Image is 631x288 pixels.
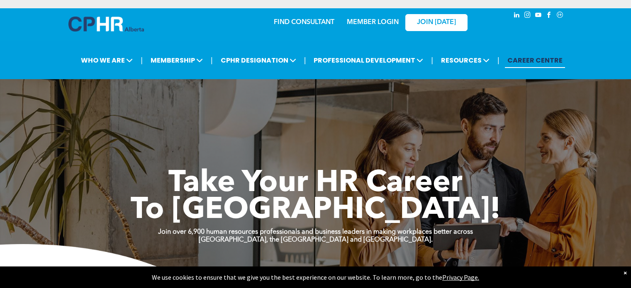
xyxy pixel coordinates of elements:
a: Privacy Page. [442,273,479,281]
span: PROFESSIONAL DEVELOPMENT [311,53,426,68]
a: FIND CONSULTANT [274,19,334,26]
li: | [211,52,213,69]
span: RESOURCES [439,53,492,68]
div: Dismiss notification [624,269,627,277]
span: Take Your HR Career [168,169,463,198]
a: MEMBER LOGIN [347,19,399,26]
a: linkedin [512,10,521,22]
li: | [431,52,433,69]
a: instagram [523,10,532,22]
a: CAREER CENTRE [505,53,565,68]
li: | [304,52,306,69]
img: A blue and white logo for cp alberta [68,17,144,31]
span: To [GEOGRAPHIC_DATA]! [131,196,501,225]
strong: [GEOGRAPHIC_DATA], the [GEOGRAPHIC_DATA] and [GEOGRAPHIC_DATA]. [199,237,433,243]
strong: Join over 6,900 human resources professionals and business leaders in making workplaces better ac... [158,229,473,235]
span: WHO WE ARE [78,53,135,68]
span: MEMBERSHIP [148,53,205,68]
span: JOIN [DATE] [417,19,456,27]
a: youtube [534,10,543,22]
li: | [497,52,499,69]
a: facebook [545,10,554,22]
a: Social network [555,10,565,22]
span: CPHR DESIGNATION [218,53,299,68]
a: JOIN [DATE] [405,14,468,31]
li: | [141,52,143,69]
